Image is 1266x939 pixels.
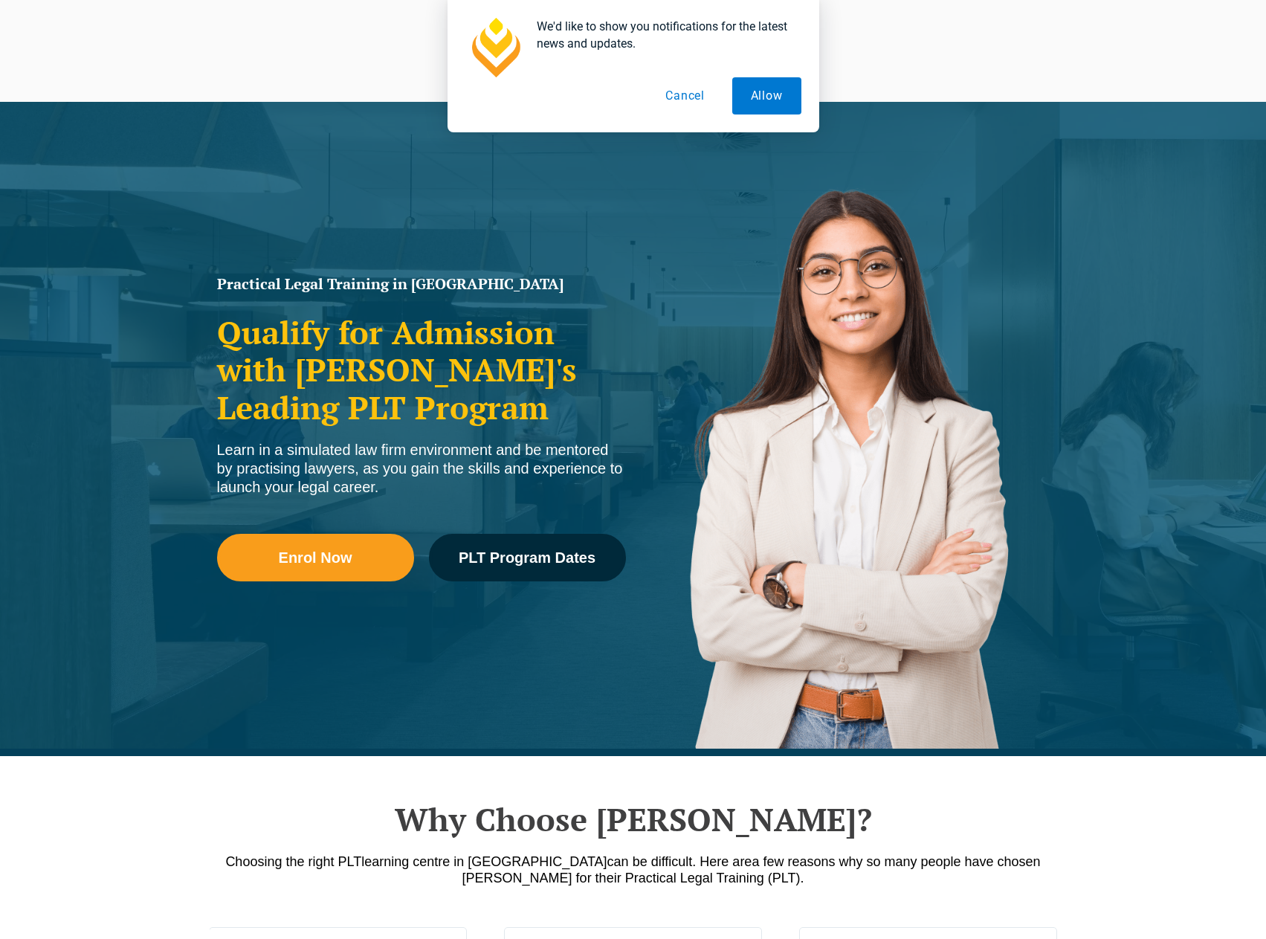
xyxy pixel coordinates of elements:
[647,77,723,114] button: Cancel
[607,854,752,869] span: can be difficult. Here are
[217,441,626,497] div: Learn in a simulated law firm environment and be mentored by practising lawyers, as you gain the ...
[217,277,626,291] h1: Practical Legal Training in [GEOGRAPHIC_DATA]
[217,534,414,581] a: Enrol Now
[225,854,361,869] span: Choosing the right PLT
[459,550,595,565] span: PLT Program Dates
[210,801,1057,838] h2: Why Choose [PERSON_NAME]?
[732,77,801,114] button: Allow
[465,18,525,77] img: notification icon
[217,314,626,426] h2: Qualify for Admission with [PERSON_NAME]'s Leading PLT Program
[525,18,801,52] div: We'd like to show you notifications for the latest news and updates.
[361,854,607,869] span: learning centre in [GEOGRAPHIC_DATA]
[279,550,352,565] span: Enrol Now
[429,534,626,581] a: PLT Program Dates
[210,854,1057,886] p: a few reasons why so many people have chosen [PERSON_NAME] for their Practical Legal Training (PLT).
